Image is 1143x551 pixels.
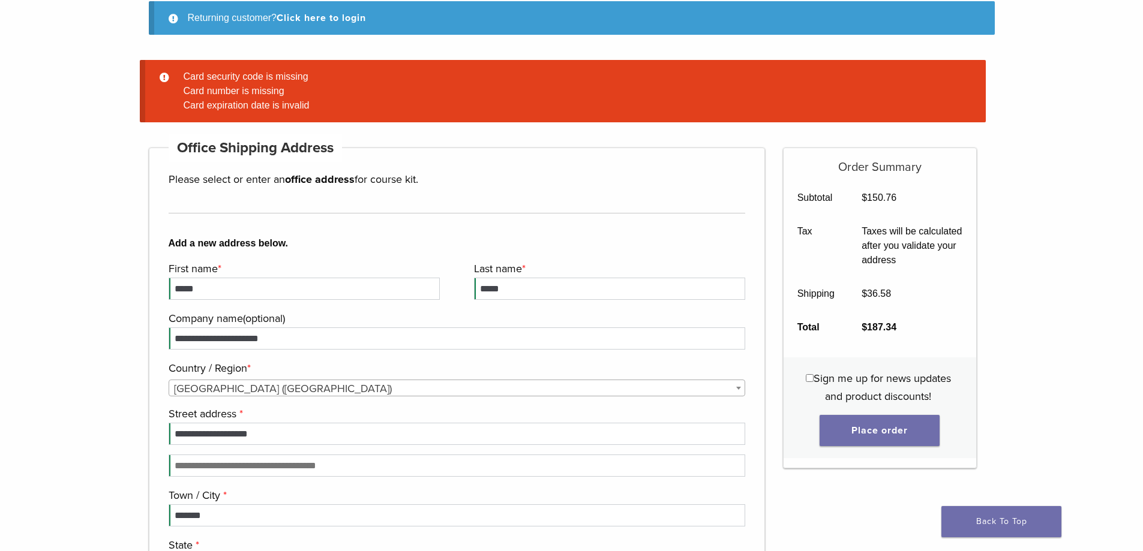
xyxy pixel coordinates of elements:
bdi: 187.34 [862,322,896,332]
label: First name [169,260,437,278]
span: Country / Region [169,380,746,396]
bdi: 36.58 [862,288,891,299]
h4: Office Shipping Address [169,134,343,162]
a: Click here to login [277,12,366,24]
span: $ [862,192,867,203]
li: Card security code is missing [179,70,967,84]
th: Tax [784,215,848,277]
span: United States (US) [169,380,745,397]
input: Sign me up for news updates and product discounts! [806,374,814,382]
b: Add a new address below. [169,236,746,251]
th: Total [784,311,848,344]
th: Shipping [784,277,848,311]
p: Please select or enter an for course kit. [169,170,746,188]
li: Card expiration date is invalid [179,98,967,113]
span: $ [862,288,867,299]
button: Place order [820,415,940,446]
label: Street address [169,405,743,423]
label: Last name [474,260,742,278]
th: Subtotal [784,181,848,215]
li: Card number is missing [179,84,967,98]
label: Company name [169,309,743,327]
a: Back To Top [941,506,1061,537]
strong: office address [285,173,355,186]
span: (optional) [243,312,285,325]
bdi: 150.76 [862,192,896,203]
label: Town / City [169,486,743,504]
span: $ [862,322,867,332]
label: Country / Region [169,359,743,377]
td: Taxes will be calculated after you validate your address [848,215,976,277]
span: Sign me up for news updates and product discounts! [814,372,951,403]
div: Returning customer? [149,1,995,35]
h5: Order Summary [784,148,976,174]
